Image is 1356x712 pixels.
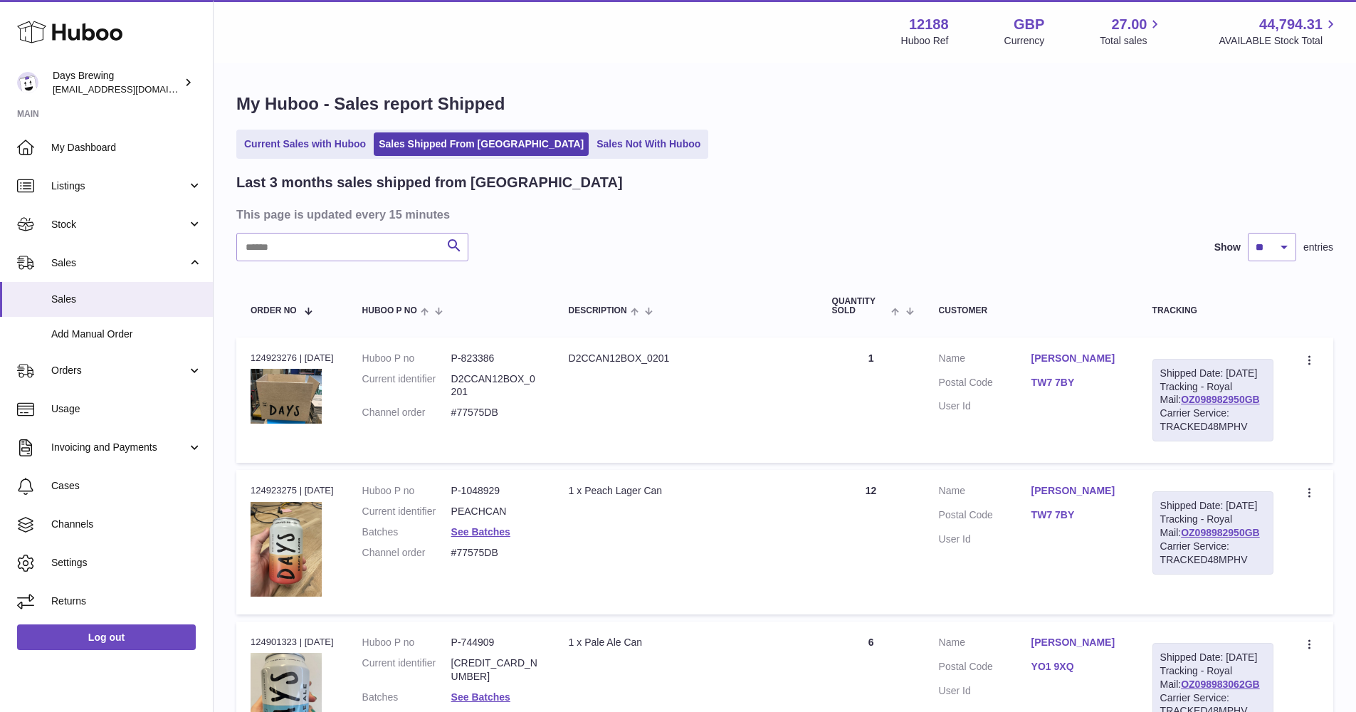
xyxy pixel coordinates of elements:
[239,132,371,156] a: Current Sales with Huboo
[51,518,202,531] span: Channels
[251,369,322,424] img: 121881710868712.png
[451,484,540,498] dd: P-1048929
[451,656,540,684] dd: [CREDIT_CARD_NUMBER]
[362,505,451,518] dt: Current identifier
[1303,241,1333,254] span: entries
[1181,527,1260,538] a: OZ098982950GB
[1160,407,1266,434] div: Carrier Service: TRACKED48MPHV
[939,636,1031,653] dt: Name
[17,72,38,93] img: victoria@daysbrewing.com
[374,132,589,156] a: Sales Shipped From [GEOGRAPHIC_DATA]
[1152,306,1273,315] div: Tracking
[51,141,202,155] span: My Dashboard
[362,484,451,498] dt: Huboo P no
[1259,15,1323,34] span: 44,794.31
[362,352,451,365] dt: Huboo P no
[251,306,297,315] span: Order No
[1111,15,1147,34] span: 27.00
[939,684,1031,698] dt: User Id
[1031,660,1124,674] a: YO1 9XQ
[53,83,209,95] span: [EMAIL_ADDRESS][DOMAIN_NAME]
[17,624,196,650] a: Log out
[51,595,202,608] span: Returns
[939,306,1124,315] div: Customer
[1031,508,1124,522] a: TW7 7BY
[1004,34,1045,48] div: Currency
[1100,15,1163,48] a: 27.00 Total sales
[51,364,187,377] span: Orders
[362,372,451,399] dt: Current identifier
[362,406,451,419] dt: Channel order
[236,206,1330,222] h3: This page is updated every 15 minutes
[901,34,949,48] div: Huboo Ref
[51,402,202,416] span: Usage
[236,173,623,192] h2: Last 3 months sales shipped from [GEOGRAPHIC_DATA]
[362,636,451,649] dt: Huboo P no
[451,636,540,649] dd: P-744909
[569,352,804,365] div: D2CCAN12BOX_0201
[1214,241,1241,254] label: Show
[1031,352,1124,365] a: [PERSON_NAME]
[939,352,1031,369] dt: Name
[909,15,949,34] strong: 12188
[251,636,334,649] div: 124901323 | [DATE]
[1219,15,1339,48] a: 44,794.31 AVAILABLE Stock Total
[51,218,187,231] span: Stock
[818,337,925,463] td: 1
[818,470,925,614] td: 12
[236,93,1333,115] h1: My Huboo - Sales report Shipped
[362,656,451,684] dt: Current identifier
[51,293,202,306] span: Sales
[939,508,1031,525] dt: Postal Code
[1160,651,1266,664] div: Shipped Date: [DATE]
[451,546,540,560] dd: #77575DB
[939,660,1031,677] dt: Postal Code
[362,525,451,539] dt: Batches
[939,484,1031,501] dt: Name
[1160,499,1266,513] div: Shipped Date: [DATE]
[451,691,510,703] a: See Batches
[51,556,202,570] span: Settings
[362,691,451,704] dt: Batches
[592,132,705,156] a: Sales Not With Huboo
[362,546,451,560] dt: Channel order
[51,441,187,454] span: Invoicing and Payments
[251,352,334,365] div: 124923276 | [DATE]
[51,256,187,270] span: Sales
[939,533,1031,546] dt: User Id
[451,352,540,365] dd: P-823386
[51,479,202,493] span: Cases
[1160,540,1266,567] div: Carrier Service: TRACKED48MPHV
[832,297,888,315] span: Quantity Sold
[51,328,202,341] span: Add Manual Order
[451,505,540,518] dd: PEACHCAN
[569,484,804,498] div: 1 x Peach Lager Can
[1181,679,1260,690] a: OZ098983062GB
[1152,491,1273,574] div: Tracking - Royal Mail:
[569,636,804,649] div: 1 x Pale Ale Can
[451,406,540,419] dd: #77575DB
[451,526,510,538] a: See Batches
[569,306,627,315] span: Description
[1100,34,1163,48] span: Total sales
[451,372,540,399] dd: D2CCAN12BOX_0201
[362,306,417,315] span: Huboo P no
[1152,359,1273,441] div: Tracking - Royal Mail:
[1031,484,1124,498] a: [PERSON_NAME]
[251,502,322,597] img: 121881752054052.jpg
[51,179,187,193] span: Listings
[1031,376,1124,389] a: TW7 7BY
[1160,367,1266,380] div: Shipped Date: [DATE]
[1031,636,1124,649] a: [PERSON_NAME]
[1181,394,1260,405] a: OZ098982950GB
[939,399,1031,413] dt: User Id
[53,69,181,96] div: Days Brewing
[939,376,1031,393] dt: Postal Code
[1219,34,1339,48] span: AVAILABLE Stock Total
[251,484,334,497] div: 124923275 | [DATE]
[1014,15,1044,34] strong: GBP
